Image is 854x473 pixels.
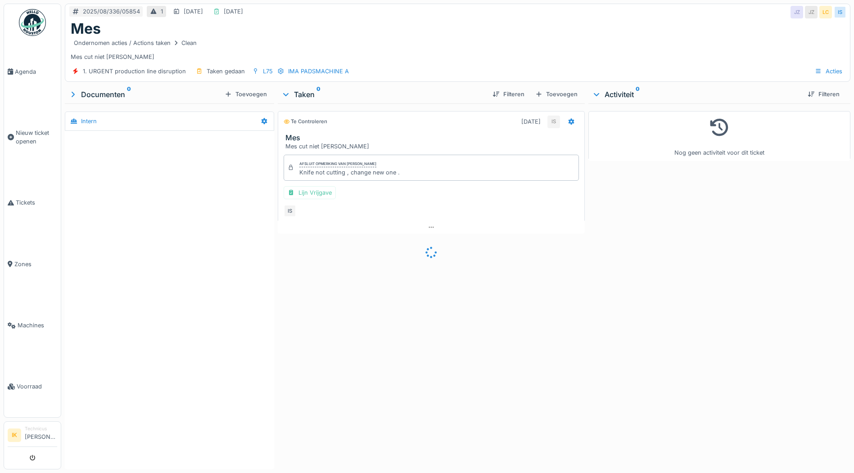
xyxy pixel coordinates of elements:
div: Taken gedaan [207,67,245,76]
div: Documenten [68,89,221,100]
div: L75 [263,67,273,76]
div: Ondernomen acties / Actions taken Clean [74,39,197,47]
div: Intern [81,117,97,125]
div: 1 [161,7,163,16]
a: Tickets [4,172,61,233]
div: Knife not cutting , change new one . [299,168,400,177]
sup: 0 [636,89,640,100]
a: Agenda [4,41,61,102]
div: Filteren [489,88,528,100]
span: Tickets [16,198,57,207]
div: Technicus [25,425,57,432]
span: Nieuw ticket openen [16,129,57,146]
div: Taken [281,89,485,100]
div: Mes cut niet [PERSON_NAME] [285,142,581,151]
div: Activiteit [592,89,800,100]
div: Toevoegen [532,88,581,100]
div: [DATE] [521,117,541,126]
div: 2025/08/336/05854 [83,7,140,16]
div: Acties [811,65,846,78]
a: Voorraad [4,356,61,417]
sup: 0 [127,89,131,100]
div: Te controleren [284,118,327,125]
img: Badge_color-CXgf-gQk.svg [19,9,46,36]
div: [DATE] [184,7,203,16]
div: IMA PADSMACHINE A [288,67,349,76]
div: LC [819,6,832,18]
a: Nieuw ticket openen [4,102,61,172]
li: [PERSON_NAME] [25,425,57,445]
li: IK [8,428,21,442]
a: Machines [4,295,61,356]
div: Filteren [804,88,843,100]
div: JZ [805,6,818,18]
div: 1. URGENT production line disruption [83,67,186,76]
a: Zones [4,233,61,295]
h1: Mes [71,20,101,37]
div: Afsluit opmerking van [PERSON_NAME] [299,161,376,167]
div: IS [834,6,846,18]
h3: Mes [285,134,581,142]
sup: 0 [316,89,321,100]
span: Machines [18,321,57,330]
div: Mes cut niet [PERSON_NAME] [71,37,845,61]
a: IK Technicus[PERSON_NAME] [8,425,57,447]
div: Toevoegen [221,88,271,100]
span: Voorraad [17,382,57,391]
div: IS [547,116,560,128]
div: Nog geen activiteit voor dit ticket [594,115,845,157]
div: JZ [791,6,803,18]
div: Lijn Vrijgave [284,186,336,199]
span: Zones [14,260,57,268]
div: IS [284,205,296,217]
span: Agenda [15,67,57,76]
div: [DATE] [224,7,243,16]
